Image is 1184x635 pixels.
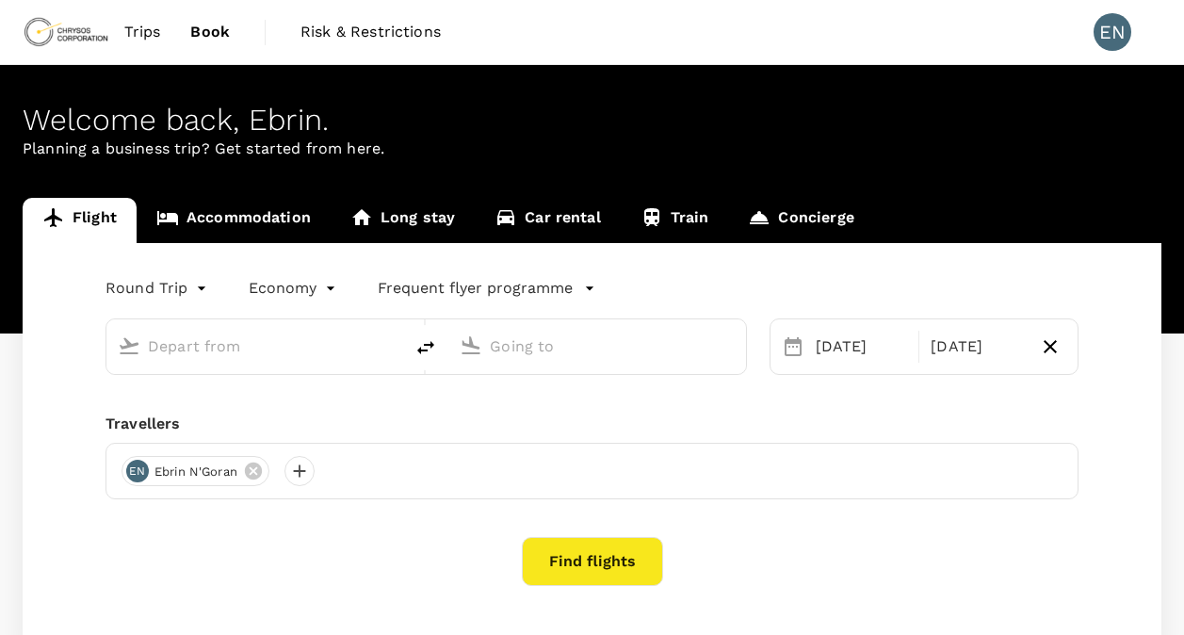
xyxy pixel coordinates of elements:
[148,332,364,361] input: Depart from
[808,328,916,366] div: [DATE]
[23,103,1161,138] div: Welcome back , Ebrin .
[378,277,595,300] button: Frequent flyer programme
[137,198,331,243] a: Accommodation
[300,21,441,43] span: Risk & Restrictions
[475,198,621,243] a: Car rental
[403,325,448,370] button: delete
[1094,13,1131,51] div: EN
[122,456,269,486] div: ENEbrin N'Goran
[23,138,1161,160] p: Planning a business trip? Get started from here.
[23,11,109,53] img: Chrysos Corporation
[190,21,230,43] span: Book
[522,537,663,586] button: Find flights
[390,344,394,348] button: Open
[733,344,737,348] button: Open
[249,273,340,303] div: Economy
[490,332,706,361] input: Going to
[105,413,1079,435] div: Travellers
[331,198,475,243] a: Long stay
[143,463,249,481] span: Ebrin N'Goran
[378,277,573,300] p: Frequent flyer programme
[923,328,1030,366] div: [DATE]
[23,198,137,243] a: Flight
[728,198,873,243] a: Concierge
[105,273,211,303] div: Round Trip
[621,198,729,243] a: Train
[126,460,149,482] div: EN
[124,21,161,43] span: Trips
